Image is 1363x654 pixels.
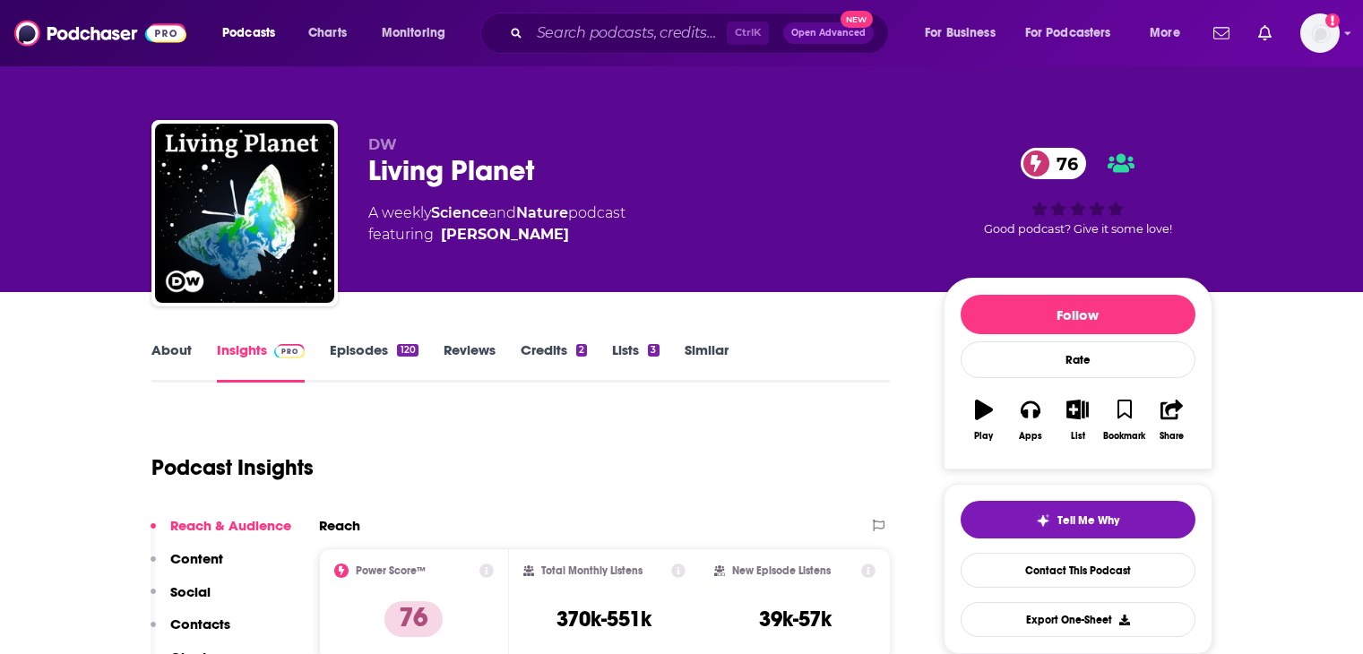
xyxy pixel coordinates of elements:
[1021,148,1087,179] a: 76
[961,388,1007,452] button: Play
[648,344,659,357] div: 3
[727,22,769,45] span: Ctrl K
[170,550,223,567] p: Content
[1057,513,1119,528] span: Tell Me Why
[1251,18,1279,48] a: Show notifications dropdown
[1325,13,1340,28] svg: Add a profile image
[330,341,418,383] a: Episodes120
[151,454,314,481] h1: Podcast Insights
[170,615,230,632] p: Contacts
[556,606,651,632] h3: 370k-551k
[1039,148,1087,179] span: 76
[1300,13,1340,53] button: Show profile menu
[759,606,832,632] h3: 39k-57k
[961,295,1195,334] button: Follow
[521,341,587,383] a: Credits2
[1148,388,1195,452] button: Share
[1019,431,1042,442] div: Apps
[1160,431,1184,442] div: Share
[369,19,469,47] button: open menu
[151,550,223,583] button: Content
[1300,13,1340,53] span: Logged in as megcassidy
[319,517,360,534] h2: Reach
[530,19,727,47] input: Search podcasts, credits, & more...
[297,19,358,47] a: Charts
[222,21,275,46] span: Podcasts
[961,341,1195,378] div: Rate
[170,583,211,600] p: Social
[961,553,1195,588] a: Contact This Podcast
[685,341,729,383] a: Similar
[1036,513,1050,528] img: tell me why sparkle
[14,16,186,50] img: Podchaser - Follow, Share and Rate Podcasts
[961,602,1195,637] button: Export One-Sheet
[1054,388,1100,452] button: List
[384,601,443,637] p: 76
[783,22,874,44] button: Open AdvancedNew
[1300,13,1340,53] img: User Profile
[1103,431,1145,442] div: Bookmark
[1137,19,1203,47] button: open menu
[217,341,306,383] a: InsightsPodchaser Pro
[1071,431,1085,442] div: List
[170,517,291,534] p: Reach & Audience
[308,21,347,46] span: Charts
[612,341,659,383] a: Lists3
[368,224,625,245] span: featuring
[368,202,625,245] div: A weekly podcast
[841,11,873,28] span: New
[541,564,643,577] h2: Total Monthly Listens
[1101,388,1148,452] button: Bookmark
[444,341,496,383] a: Reviews
[732,564,831,577] h2: New Episode Listens
[151,341,192,383] a: About
[151,583,211,616] button: Social
[155,124,334,303] img: Living Planet
[944,136,1212,247] div: 76Good podcast? Give it some love!
[497,13,906,54] div: Search podcasts, credits, & more...
[974,431,993,442] div: Play
[151,517,291,550] button: Reach & Audience
[431,204,488,221] a: Science
[1025,21,1111,46] span: For Podcasters
[382,21,445,46] span: Monitoring
[576,344,587,357] div: 2
[1014,19,1137,47] button: open menu
[925,21,996,46] span: For Business
[1007,388,1054,452] button: Apps
[984,222,1172,236] span: Good podcast? Give it some love!
[356,564,426,577] h2: Power Score™
[274,344,306,358] img: Podchaser Pro
[1206,18,1237,48] a: Show notifications dropdown
[961,501,1195,538] button: tell me why sparkleTell Me Why
[368,136,397,153] span: DW
[210,19,298,47] button: open menu
[441,224,569,245] a: [PERSON_NAME]
[488,204,516,221] span: and
[151,615,230,649] button: Contacts
[791,29,866,38] span: Open Advanced
[397,344,418,357] div: 120
[1150,21,1180,46] span: More
[516,204,568,221] a: Nature
[912,19,1018,47] button: open menu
